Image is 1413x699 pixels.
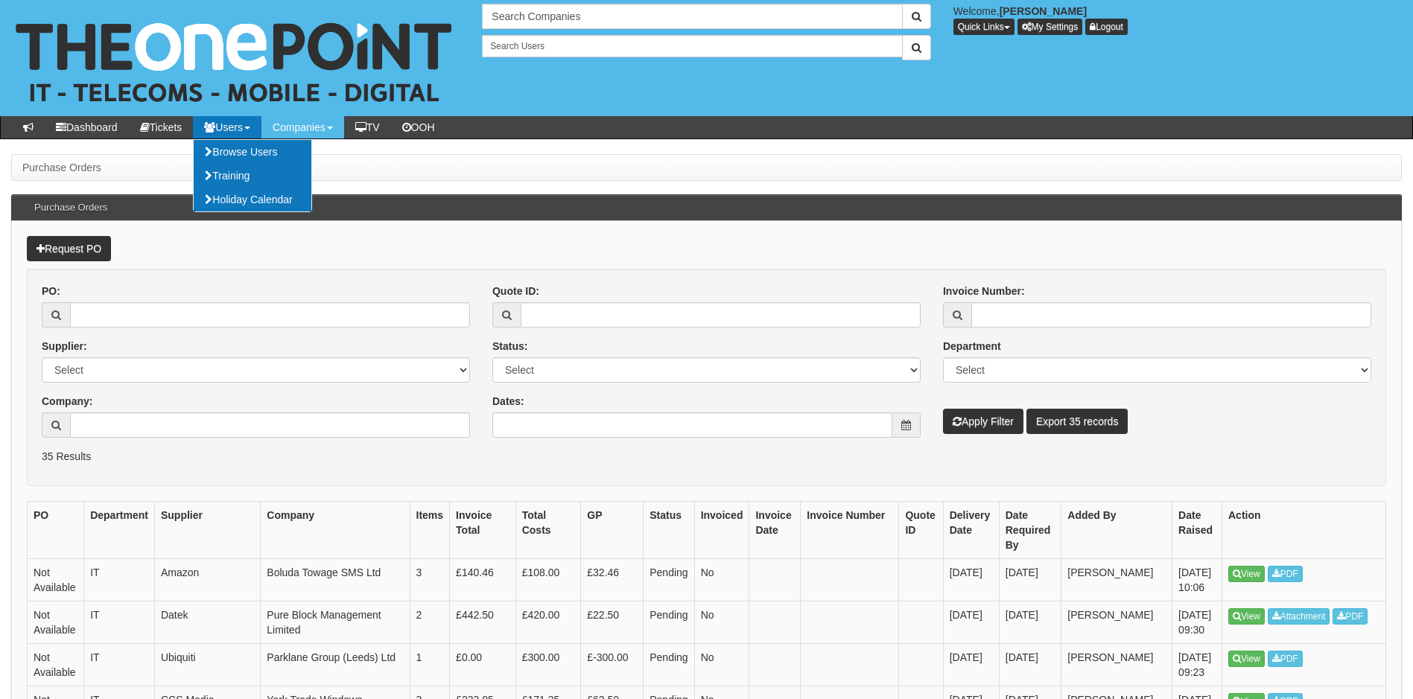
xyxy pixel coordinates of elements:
[42,394,92,409] label: Company:
[515,644,581,686] td: £300.00
[261,601,410,644] td: Pure Block Management Limited
[1017,19,1083,35] a: My Settings
[999,644,1061,686] td: [DATE]
[42,339,87,354] label: Supplier:
[943,339,1001,354] label: Department
[492,339,527,354] label: Status:
[1000,5,1087,17] b: [PERSON_NAME]
[1268,608,1330,625] a: Attachment
[644,644,694,686] td: Pending
[515,502,581,559] th: Total Costs
[410,601,450,644] td: 2
[193,116,261,138] a: Users
[482,35,902,57] input: Search Users
[410,502,450,559] th: Items
[261,116,344,138] a: Companies
[1228,651,1265,667] a: View
[694,559,749,601] td: No
[953,19,1014,35] button: Quick Links
[1268,566,1303,582] a: PDF
[492,394,524,409] label: Dates:
[154,601,260,644] td: Datek
[42,284,60,299] label: PO:
[943,502,999,559] th: Delivery Date
[450,502,516,559] th: Invoice Total
[28,601,84,644] td: Not Available
[154,644,260,686] td: Ubiquiti
[999,502,1061,559] th: Date Required By
[943,409,1023,434] button: Apply Filter
[84,559,155,601] td: IT
[482,4,902,29] input: Search Companies
[581,644,644,686] td: £-300.00
[694,502,749,559] th: Invoiced
[644,559,694,601] td: Pending
[450,644,516,686] td: £0.00
[999,601,1061,644] td: [DATE]
[84,601,155,644] td: IT
[1026,409,1128,434] a: Export 35 records
[261,644,410,686] td: Parklane Group (Leeds) Ltd
[644,601,694,644] td: Pending
[581,601,644,644] td: £22.50
[999,559,1061,601] td: [DATE]
[581,502,644,559] th: GP
[581,559,644,601] td: £32.46
[1222,502,1386,559] th: Action
[1061,601,1172,644] td: [PERSON_NAME]
[28,644,84,686] td: Not Available
[391,116,446,138] a: OOH
[450,601,516,644] td: £442.50
[42,449,1371,464] p: 35 Results
[84,644,155,686] td: IT
[410,644,450,686] td: 1
[194,188,311,211] a: Holiday Calendar
[194,164,311,188] a: Training
[801,502,899,559] th: Invoice Number
[943,601,999,644] td: [DATE]
[515,559,581,601] td: £108.00
[1172,601,1222,644] td: [DATE] 09:30
[45,116,129,138] a: Dashboard
[1172,644,1222,686] td: [DATE] 09:23
[942,4,1413,35] div: Welcome,
[943,644,999,686] td: [DATE]
[154,502,260,559] th: Supplier
[1061,502,1172,559] th: Added By
[515,601,581,644] td: £420.00
[84,502,155,559] th: Department
[694,644,749,686] td: No
[749,502,801,559] th: Invoice Date
[1061,644,1172,686] td: [PERSON_NAME]
[28,502,84,559] th: PO
[27,195,115,220] h3: Purchase Orders
[344,116,391,138] a: TV
[1085,19,1128,35] a: Logout
[1268,651,1303,667] a: PDF
[22,160,101,175] li: Purchase Orders
[450,559,516,601] td: £140.46
[129,116,194,138] a: Tickets
[28,559,84,601] td: Not Available
[1333,608,1368,625] a: PDF
[943,559,999,601] td: [DATE]
[644,502,694,559] th: Status
[899,502,943,559] th: Quote ID
[1228,566,1265,582] a: View
[694,601,749,644] td: No
[410,559,450,601] td: 3
[1172,502,1222,559] th: Date Raised
[943,284,1025,299] label: Invoice Number:
[492,284,539,299] label: Quote ID:
[1061,559,1172,601] td: [PERSON_NAME]
[1172,559,1222,601] td: [DATE] 10:06
[194,140,311,164] a: Browse Users
[1228,608,1265,625] a: View
[261,559,410,601] td: Boluda Towage SMS Ltd
[261,502,410,559] th: Company
[27,236,111,261] a: Request PO
[154,559,260,601] td: Amazon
